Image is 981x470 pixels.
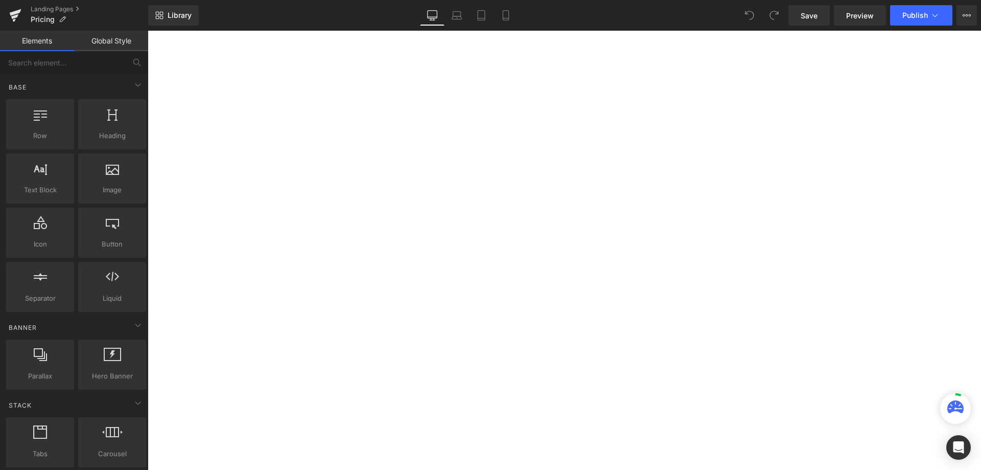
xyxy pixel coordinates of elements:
a: Desktop [420,5,445,26]
span: Row [9,130,71,141]
button: Undo [739,5,760,26]
span: Tabs [9,449,71,459]
span: Text Block [9,185,71,195]
a: Tablet [469,5,494,26]
span: Save [801,10,818,21]
a: Mobile [494,5,518,26]
span: Icon [9,239,71,250]
span: Heading [81,130,143,141]
span: Library [168,11,192,20]
a: Preview [834,5,886,26]
span: Carousel [81,449,143,459]
a: Global Style [74,31,148,51]
span: Image [81,185,143,195]
span: Stack [8,400,33,410]
button: More [956,5,977,26]
span: Preview [846,10,874,21]
span: Separator [9,293,71,304]
a: Laptop [445,5,469,26]
span: Hero Banner [81,371,143,382]
span: Parallax [9,371,71,382]
span: Banner [8,323,38,332]
div: Open Intercom Messenger [946,435,971,460]
a: Landing Pages [31,5,148,13]
span: Publish [902,11,928,19]
span: Liquid [81,293,143,304]
button: Redo [764,5,784,26]
button: Publish [890,5,952,26]
span: Button [81,239,143,250]
a: New Library [148,5,199,26]
span: Base [8,82,28,92]
span: Pricing [31,15,55,24]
